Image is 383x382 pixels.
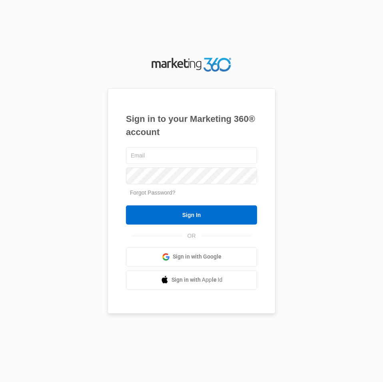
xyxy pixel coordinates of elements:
[126,112,257,139] h1: Sign in to your Marketing 360® account
[173,253,221,261] span: Sign in with Google
[126,147,257,164] input: Email
[182,232,201,240] span: OR
[126,205,257,225] input: Sign In
[130,189,176,196] a: Forgot Password?
[126,247,257,267] a: Sign in with Google
[172,276,223,284] span: Sign in with Apple Id
[126,271,257,290] a: Sign in with Apple Id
